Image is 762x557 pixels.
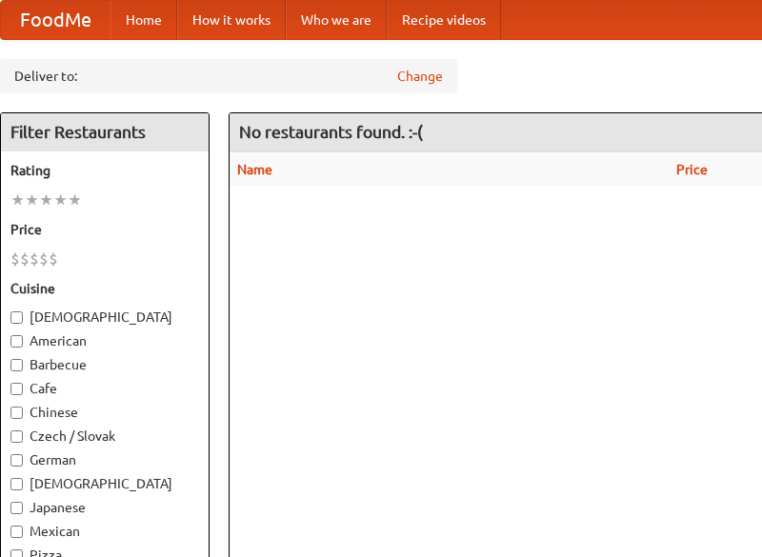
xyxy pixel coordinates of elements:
[239,123,423,141] ng-pluralize: No restaurants found. :-(
[10,220,199,239] h5: Price
[387,1,501,39] a: Recipe videos
[68,189,82,210] li: ★
[10,474,199,493] label: [DEMOGRAPHIC_DATA]
[1,113,209,151] h4: Filter Restaurants
[10,430,23,443] input: Czech / Slovak
[10,308,199,327] label: [DEMOGRAPHIC_DATA]
[10,526,23,538] input: Mexican
[10,502,23,514] input: Japanese
[10,407,23,419] input: Chinese
[10,311,23,324] input: [DEMOGRAPHIC_DATA]
[10,355,199,374] label: Barbecue
[39,249,49,269] li: $
[10,522,199,541] label: Mexican
[286,1,387,39] a: Who we are
[10,189,25,210] li: ★
[53,189,68,210] li: ★
[49,249,58,269] li: $
[10,379,199,398] label: Cafe
[10,450,199,469] label: German
[397,67,443,86] a: Change
[10,403,199,422] label: Chinese
[10,335,23,348] input: American
[110,1,177,39] a: Home
[10,427,199,446] label: Czech / Slovak
[10,498,199,517] label: Japanese
[39,189,53,210] li: ★
[177,1,286,39] a: How it works
[10,383,23,395] input: Cafe
[10,454,23,467] input: German
[20,249,30,269] li: $
[237,162,272,177] a: Name
[25,189,39,210] li: ★
[1,1,110,39] a: FoodMe
[10,359,23,371] input: Barbecue
[10,478,23,490] input: [DEMOGRAPHIC_DATA]
[676,162,708,177] a: Price
[30,249,39,269] li: $
[10,279,199,298] h5: Cuisine
[10,161,199,180] h5: Rating
[10,249,20,269] li: $
[10,331,199,350] label: American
